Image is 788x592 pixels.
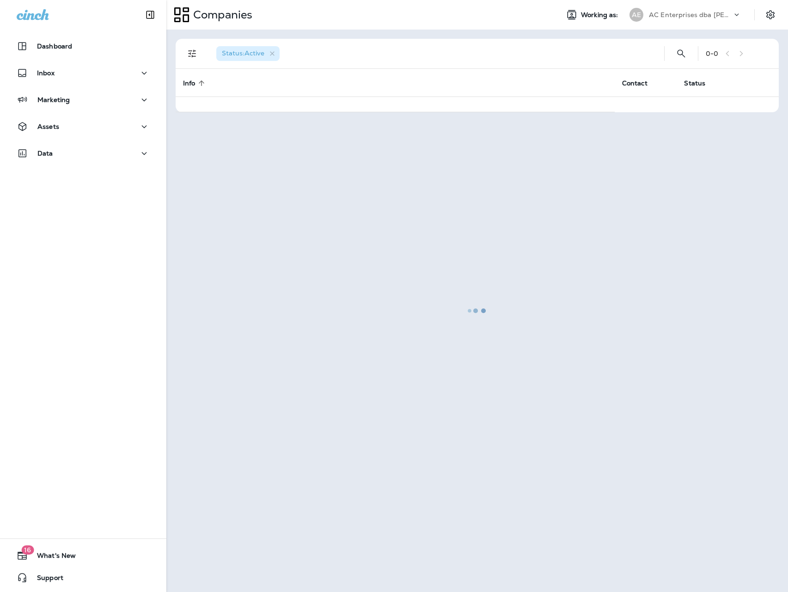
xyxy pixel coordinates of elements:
[629,8,643,22] div: AE
[37,96,70,103] p: Marketing
[9,37,157,55] button: Dashboard
[37,123,59,130] p: Assets
[649,11,732,18] p: AC Enterprises dba [PERSON_NAME]
[28,574,63,585] span: Support
[581,11,620,19] span: Working as:
[9,117,157,136] button: Assets
[9,144,157,163] button: Data
[9,91,157,109] button: Marketing
[762,6,779,23] button: Settings
[28,552,76,563] span: What's New
[37,42,72,50] p: Dashboard
[9,64,157,82] button: Inbox
[9,568,157,587] button: Support
[9,546,157,565] button: 16What's New
[189,8,252,22] p: Companies
[37,69,55,77] p: Inbox
[137,6,163,24] button: Collapse Sidebar
[21,545,34,555] span: 16
[37,150,53,157] p: Data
